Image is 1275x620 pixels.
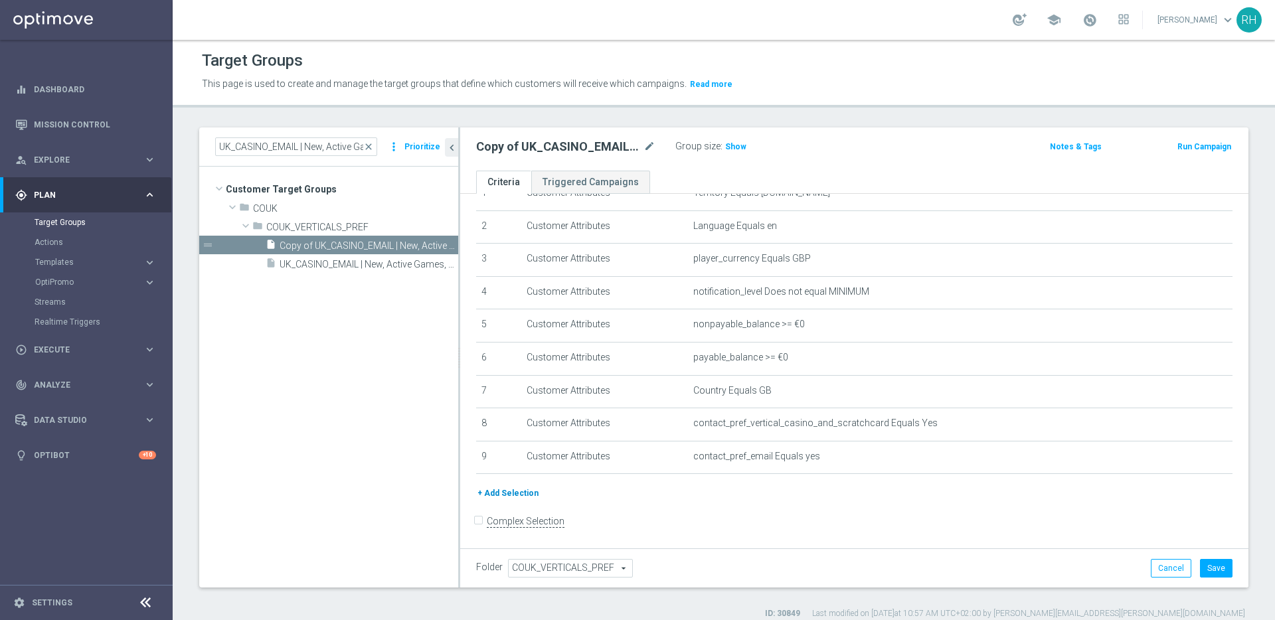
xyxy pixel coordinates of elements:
div: Analyze [15,379,143,391]
label: Last modified on [DATE] at 10:57 AM UTC+02:00 by [PERSON_NAME][EMAIL_ADDRESS][PERSON_NAME][DOMAIN... [812,608,1245,619]
div: Streams [35,292,171,312]
label: Folder [476,562,503,573]
button: OptiPromo keyboard_arrow_right [35,277,157,287]
label: : [721,141,722,152]
i: gps_fixed [15,189,27,201]
div: +10 [139,451,156,459]
td: Customer Attributes [521,177,688,210]
div: Mission Control [15,107,156,142]
a: Mission Control [34,107,156,142]
span: UK_CASINO_EMAIL | New, Active Games, Reactivated [280,259,458,270]
a: Optibot [34,437,139,473]
td: 4 [476,276,521,309]
a: Actions [35,237,138,248]
i: chevron_left [446,141,458,154]
div: Realtime Triggers [35,312,171,332]
span: Execute [34,346,143,354]
i: person_search [15,154,27,166]
span: nonpayable_balance >= €0 [693,319,805,330]
i: equalizer [15,84,27,96]
button: Cancel [1151,559,1191,578]
i: more_vert [387,137,400,156]
button: track_changes Analyze keyboard_arrow_right [15,380,157,390]
span: Customer Target Groups [226,180,458,198]
span: Explore [34,156,143,164]
button: Mission Control [15,119,157,130]
span: Data Studio [34,416,143,424]
span: This page is used to create and manage the target groups that define which customers will receive... [202,78,687,89]
div: OptiPromo [35,278,143,286]
button: Run Campaign [1176,139,1232,154]
div: Templates [35,252,171,272]
div: Execute [15,344,143,356]
td: Customer Attributes [521,210,688,244]
button: + Add Selection [476,486,540,501]
label: Group size [675,141,721,152]
a: Criteria [476,171,531,194]
div: Actions [35,232,171,252]
i: folder [239,202,250,217]
td: 2 [476,210,521,244]
span: notification_level Does not equal MINIMUM [693,286,869,297]
span: school [1047,13,1061,27]
button: Notes & Tags [1049,139,1103,154]
span: close [363,141,374,152]
td: Customer Attributes [521,408,688,441]
td: Customer Attributes [521,244,688,277]
td: 3 [476,244,521,277]
td: 8 [476,408,521,441]
label: ID: 30849 [765,608,800,619]
td: Customer Attributes [521,276,688,309]
a: Triggered Campaigns [531,171,650,194]
button: lightbulb Optibot +10 [15,450,157,461]
button: gps_fixed Plan keyboard_arrow_right [15,190,157,200]
td: Customer Attributes [521,342,688,375]
i: settings [13,597,25,609]
td: 9 [476,441,521,474]
div: Optibot [15,437,156,473]
td: Customer Attributes [521,441,688,474]
label: Complex Selection [487,515,564,528]
button: chevron_left [445,138,458,157]
div: play_circle_outline Execute keyboard_arrow_right [15,345,157,355]
button: Prioritize [402,138,442,156]
i: folder [252,220,263,236]
a: Settings [32,599,72,607]
div: Dashboard [15,72,156,107]
td: 1 [476,177,521,210]
i: mode_edit [643,139,655,155]
span: Show [725,142,746,151]
button: equalizer Dashboard [15,84,157,95]
div: Explore [15,154,143,166]
span: COUK [253,203,458,214]
i: keyboard_arrow_right [143,414,156,426]
input: Quick find group or folder [215,137,377,156]
i: insert_drive_file [266,239,276,254]
span: Templates [35,258,130,266]
button: Save [1200,559,1232,578]
i: keyboard_arrow_right [143,276,156,289]
div: Data Studio [15,414,143,426]
a: [PERSON_NAME]keyboard_arrow_down [1156,10,1236,30]
button: Templates keyboard_arrow_right [35,257,157,268]
button: person_search Explore keyboard_arrow_right [15,155,157,165]
td: 5 [476,309,521,343]
td: 6 [476,342,521,375]
i: keyboard_arrow_right [143,343,156,356]
span: COUK_VERTICALS_PREF [266,222,458,233]
div: Target Groups [35,212,171,232]
td: 7 [476,375,521,408]
h1: Target Groups [202,51,303,70]
span: Language Equals en [693,220,777,232]
i: play_circle_outline [15,344,27,356]
span: Analyze [34,381,143,389]
a: Target Groups [35,217,138,228]
div: RH [1236,7,1262,33]
h2: Copy of UK_CASINO_EMAIL | New, Active Games, Reactivated [476,139,641,155]
a: Streams [35,297,138,307]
